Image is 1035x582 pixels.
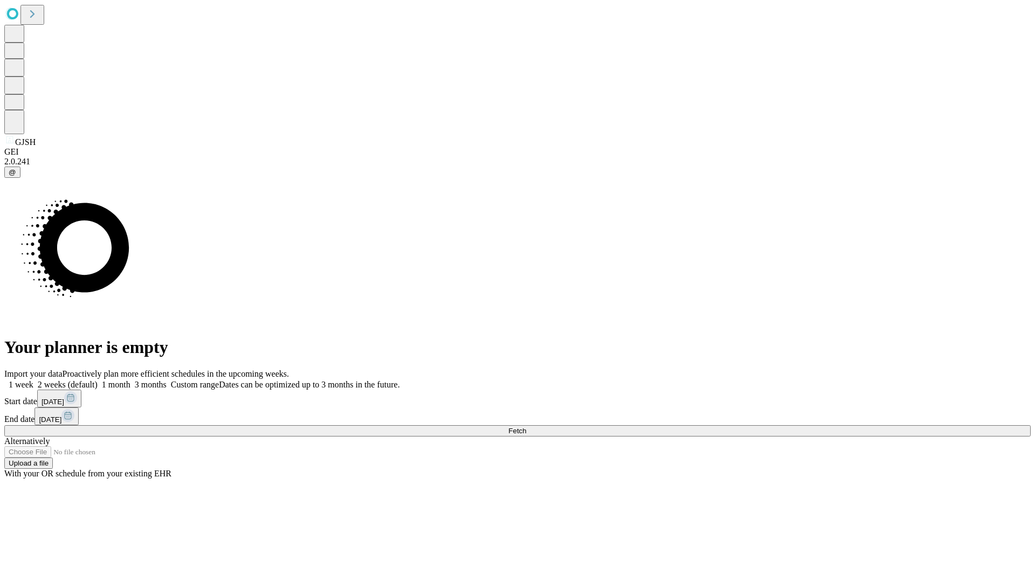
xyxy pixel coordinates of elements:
span: With your OR schedule from your existing EHR [4,469,171,478]
div: End date [4,407,1031,425]
h1: Your planner is empty [4,337,1031,357]
span: @ [9,168,16,176]
span: GJSH [15,137,36,147]
button: [DATE] [37,390,81,407]
span: [DATE] [39,415,61,424]
span: 1 week [9,380,33,389]
span: 1 month [102,380,130,389]
span: Alternatively [4,436,50,446]
span: Import your data [4,369,63,378]
button: [DATE] [34,407,79,425]
div: 2.0.241 [4,157,1031,167]
button: @ [4,167,20,178]
div: Start date [4,390,1031,407]
button: Upload a file [4,458,53,469]
span: Custom range [171,380,219,389]
span: 2 weeks (default) [38,380,98,389]
span: 3 months [135,380,167,389]
span: Dates can be optimized up to 3 months in the future. [219,380,399,389]
span: Fetch [508,427,526,435]
span: Proactively plan more efficient schedules in the upcoming weeks. [63,369,289,378]
div: GEI [4,147,1031,157]
span: [DATE] [42,398,64,406]
button: Fetch [4,425,1031,436]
